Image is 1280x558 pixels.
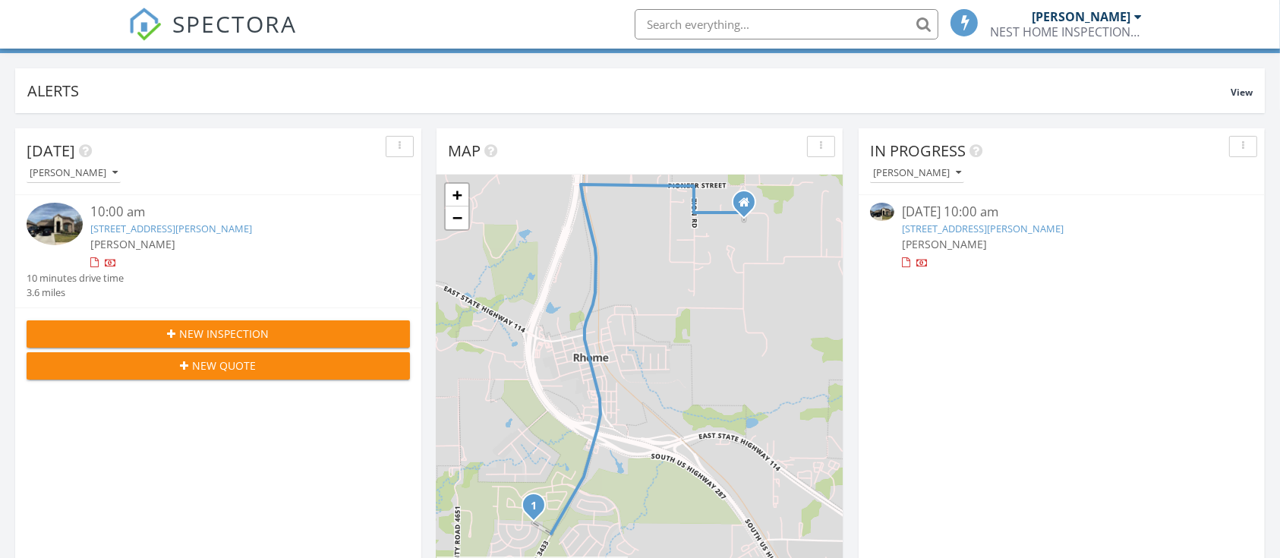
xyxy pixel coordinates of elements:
[902,203,1222,222] div: [DATE] 10:00 am
[446,206,468,229] a: Zoom out
[90,203,378,222] div: 10:00 am
[448,140,481,161] span: Map
[1032,9,1130,24] div: [PERSON_NAME]
[870,203,894,221] img: 9546375%2Fcover_photos%2FSy8hbBhdwzhCJRZl42kr%2Fsmall.jpg
[531,501,537,512] i: 1
[635,9,938,39] input: Search everything...
[27,285,124,300] div: 3.6 miles
[870,140,966,161] span: In Progress
[90,222,252,235] a: [STREET_ADDRESS][PERSON_NAME]
[90,237,175,251] span: [PERSON_NAME]
[870,163,964,184] button: [PERSON_NAME]
[128,20,297,52] a: SPECTORA
[27,352,410,380] button: New Quote
[27,163,121,184] button: [PERSON_NAME]
[27,80,1231,101] div: Alerts
[27,203,410,300] a: 10:00 am [STREET_ADDRESS][PERSON_NAME] [PERSON_NAME] 10 minutes drive time 3.6 miles
[128,8,162,41] img: The Best Home Inspection Software - Spectora
[873,168,961,178] div: [PERSON_NAME]
[27,320,410,348] button: New Inspection
[30,168,118,178] div: [PERSON_NAME]
[744,202,753,211] div: 640 Gladness, Rhome TX 76078
[27,271,124,285] div: 10 minutes drive time
[27,140,75,161] span: [DATE]
[172,8,297,39] span: SPECTORA
[902,222,1064,235] a: [STREET_ADDRESS][PERSON_NAME]
[27,203,83,245] img: 9546375%2Fcover_photos%2FSy8hbBhdwzhCJRZl42kr%2Fsmall.jpg
[1231,86,1253,99] span: View
[990,24,1142,39] div: NEST HOME INSPECTIONS, LLC
[534,505,543,514] div: 197 Attwater Rd, Rhome, TX 76078
[180,326,270,342] span: New Inspection
[902,237,987,251] span: [PERSON_NAME]
[870,203,1253,270] a: [DATE] 10:00 am [STREET_ADDRESS][PERSON_NAME] [PERSON_NAME]
[193,358,257,374] span: New Quote
[446,184,468,206] a: Zoom in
